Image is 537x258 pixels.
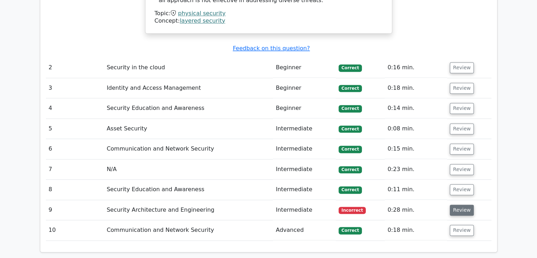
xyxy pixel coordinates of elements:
[450,123,474,134] button: Review
[46,58,104,78] td: 2
[46,78,104,98] td: 3
[233,45,310,52] a: Feedback on this question?
[450,103,474,114] button: Review
[273,159,336,180] td: Intermediate
[46,119,104,139] td: 5
[385,180,447,200] td: 0:11 min.
[385,159,447,180] td: 0:23 min.
[46,180,104,200] td: 8
[273,180,336,200] td: Intermediate
[104,139,273,159] td: Communication and Network Security
[385,200,447,220] td: 0:28 min.
[104,98,273,118] td: Security Education and Awareness
[104,180,273,200] td: Security Education and Awareness
[339,186,362,193] span: Correct
[178,10,226,17] a: physical security
[385,58,447,78] td: 0:16 min.
[155,10,383,17] div: Topic:
[46,159,104,180] td: 7
[385,119,447,139] td: 0:08 min.
[339,146,362,153] span: Correct
[339,105,362,112] span: Correct
[385,98,447,118] td: 0:14 min.
[180,17,225,24] a: layered security
[339,227,362,234] span: Correct
[339,125,362,133] span: Correct
[273,78,336,98] td: Beginner
[450,184,474,195] button: Review
[450,143,474,154] button: Review
[273,139,336,159] td: Intermediate
[450,205,474,216] button: Review
[104,119,273,139] td: Asset Security
[273,98,336,118] td: Beginner
[450,83,474,94] button: Review
[104,159,273,180] td: N/A
[339,64,362,71] span: Correct
[155,17,383,25] div: Concept:
[339,207,366,214] span: Incorrect
[273,220,336,240] td: Advanced
[450,164,474,175] button: Review
[273,200,336,220] td: Intermediate
[450,62,474,73] button: Review
[450,225,474,236] button: Review
[46,139,104,159] td: 6
[46,220,104,240] td: 10
[46,98,104,118] td: 4
[273,119,336,139] td: Intermediate
[339,85,362,92] span: Correct
[104,78,273,98] td: Identity and Access Management
[385,139,447,159] td: 0:15 min.
[385,220,447,240] td: 0:18 min.
[273,58,336,78] td: Beginner
[104,58,273,78] td: Security in the cloud
[104,220,273,240] td: Communication and Network Security
[385,78,447,98] td: 0:18 min.
[104,200,273,220] td: Security Architecture and Engineering
[339,166,362,173] span: Correct
[46,200,104,220] td: 9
